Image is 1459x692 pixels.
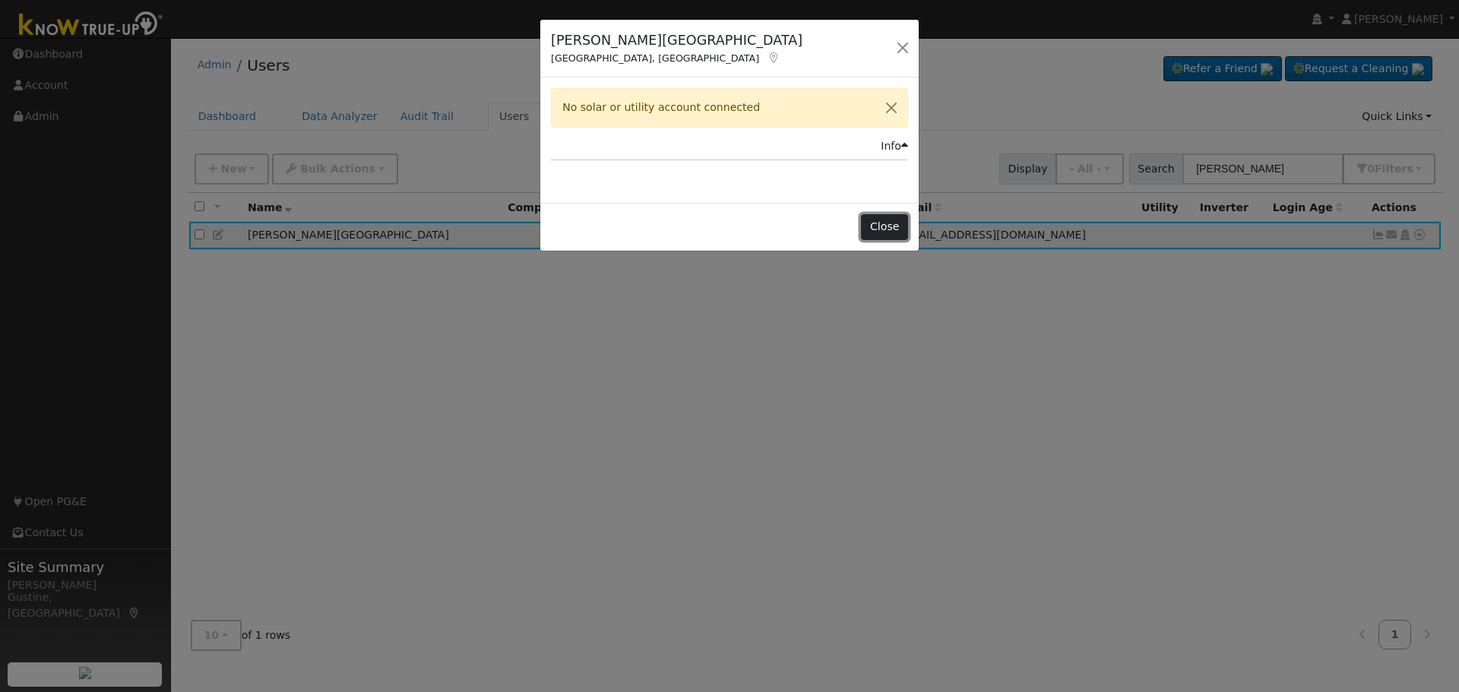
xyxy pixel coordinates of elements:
h5: [PERSON_NAME][GEOGRAPHIC_DATA] [551,30,802,50]
a: Map [767,52,780,64]
span: [GEOGRAPHIC_DATA], [GEOGRAPHIC_DATA] [551,52,759,64]
div: No solar or utility account connected [551,88,908,127]
button: Close [861,214,907,240]
div: Info [881,138,908,154]
button: Close [875,89,907,126]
